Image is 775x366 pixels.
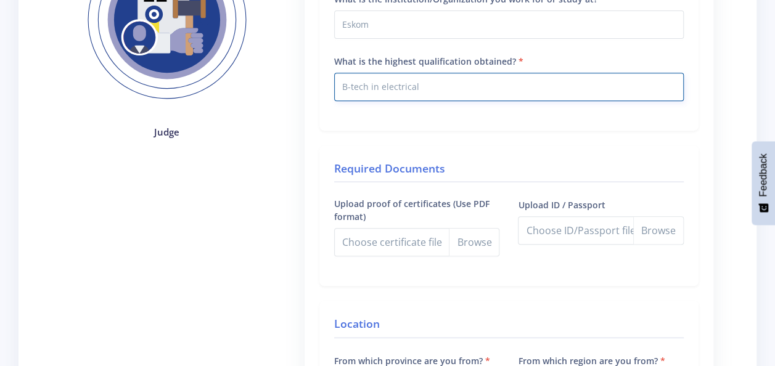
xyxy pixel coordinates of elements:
[334,160,684,182] h4: Required Documents
[72,125,263,139] h4: Judge
[518,198,605,211] label: Upload ID / Passport
[758,153,769,197] span: Feedback
[334,73,684,101] input: Qualification (Institution) Year e.g. BA (UNISA) 1990 / BSc (Engineering) 2005;
[334,315,684,338] h4: Location
[334,55,523,68] label: What is the highest qualification obtained?
[334,10,684,39] input: Company / University / Institution
[334,197,500,223] label: Upload proof of certificates (Use PDF format)
[752,141,775,225] button: Feedback - Show survey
